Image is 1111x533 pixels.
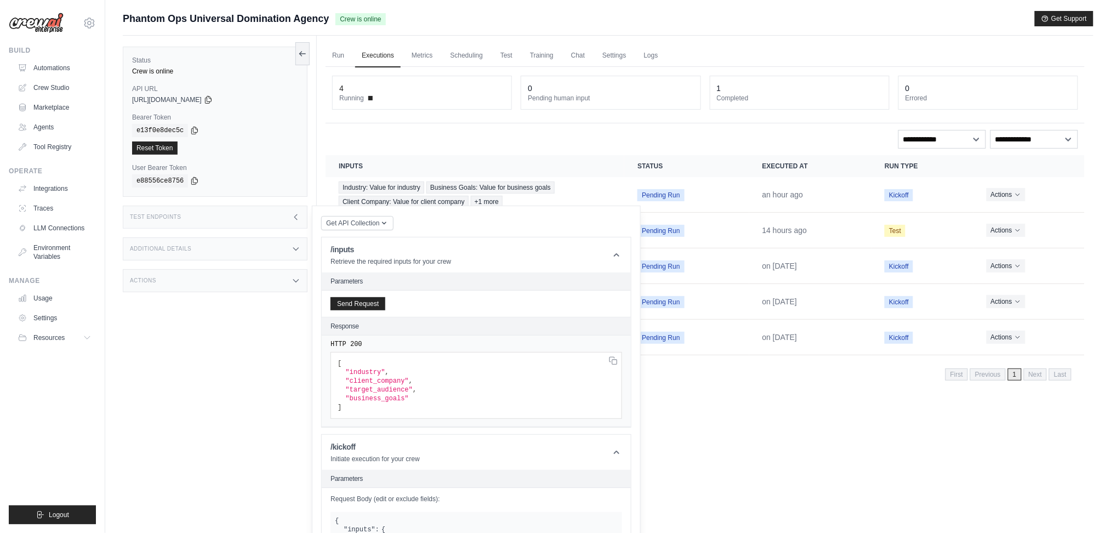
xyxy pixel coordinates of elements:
[346,386,413,394] span: "target_audience"
[13,309,96,327] a: Settings
[339,182,424,194] span: Industry: Value for industry
[326,155,1085,388] section: Crew executions table
[9,13,64,33] img: Logo
[528,94,693,103] dt: Pending human input
[987,224,1025,237] button: Actions for execution
[905,94,1071,103] dt: Errored
[132,163,298,172] label: User Bearer Token
[905,83,910,94] div: 0
[624,155,749,177] th: Status
[717,94,882,103] dt: Completed
[339,83,344,94] div: 4
[1049,368,1072,381] span: Last
[331,322,359,331] h2: Response
[331,297,385,310] button: Send Request
[132,95,202,104] span: [URL][DOMAIN_NAME]
[9,506,96,524] button: Logout
[762,297,797,306] time: August 16, 2025 at 00:09 IST
[523,44,560,67] a: Training
[321,216,393,230] button: Get API Collection
[326,155,624,177] th: Inputs
[409,377,413,385] span: ,
[132,56,298,65] label: Status
[987,188,1025,201] button: Actions for execution
[132,84,298,93] label: API URL
[335,517,339,525] span: {
[885,296,913,308] span: Kickoff
[762,226,807,235] time: August 23, 2025 at 22:43 IST
[346,377,409,385] span: "client_company"
[346,368,385,376] span: "industry"
[494,44,519,67] a: Test
[331,455,420,463] p: Initiate execution for your crew
[338,404,341,411] span: ]
[346,395,409,402] span: "business_goals"
[637,296,684,308] span: Pending Run
[9,167,96,175] div: Operate
[130,246,191,252] h3: Additional Details
[1024,368,1047,381] span: Next
[326,219,379,228] span: Get API Collection
[339,94,364,103] span: Running
[637,260,684,273] span: Pending Run
[987,259,1025,273] button: Actions for execution
[1008,368,1022,381] span: 1
[132,141,178,155] a: Reset Token
[637,332,684,344] span: Pending Run
[945,368,968,381] span: First
[331,277,622,286] h2: Parameters
[339,196,469,208] span: Client Company: Value for client company
[413,386,417,394] span: ,
[13,59,96,77] a: Automations
[945,368,1072,381] nav: Pagination
[13,180,96,197] a: Integrations
[717,83,721,94] div: 1
[885,189,913,201] span: Kickoff
[637,44,665,67] a: Logs
[426,182,555,194] span: Business Goals: Value for business goals
[132,174,188,188] code: e88556ce8756
[331,244,451,255] h1: /inputs
[596,44,633,67] a: Settings
[338,360,341,367] span: [
[885,260,913,273] span: Kickoff
[13,200,96,217] a: Traces
[331,495,622,503] label: Request Body (edit or exclude fields):
[13,138,96,156] a: Tool Registry
[355,44,401,67] a: Executions
[339,182,611,208] a: View execution details for Industry
[331,441,420,452] h1: /kickoff
[13,79,96,97] a: Crew Studio
[762,333,797,342] time: August 16, 2025 at 00:09 IST
[33,333,65,342] span: Resources
[13,118,96,136] a: Agents
[762,262,797,270] time: August 17, 2025 at 23:02 IST
[331,474,622,483] h2: Parameters
[970,368,1006,381] span: Previous
[749,155,872,177] th: Executed at
[871,155,973,177] th: Run Type
[331,340,622,349] pre: HTTP 200
[13,219,96,237] a: LLM Connections
[9,276,96,285] div: Manage
[331,257,451,266] p: Retrieve the required inputs for your crew
[1035,11,1093,26] button: Get Support
[9,46,96,55] div: Build
[130,277,156,284] h3: Actions
[130,214,181,220] h3: Test Endpoints
[528,83,532,94] div: 0
[326,44,351,67] a: Run
[885,332,913,344] span: Kickoff
[385,368,389,376] span: ,
[405,44,440,67] a: Metrics
[132,113,298,122] label: Bearer Token
[13,329,96,347] button: Resources
[49,511,69,519] span: Logout
[565,44,591,67] a: Chat
[637,189,684,201] span: Pending Run
[444,44,489,67] a: Scheduling
[132,124,188,137] code: e13f0e8dec5c
[987,295,1025,308] button: Actions for execution
[762,190,804,199] time: August 24, 2025 at 11:27 IST
[471,196,503,208] span: +1 more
